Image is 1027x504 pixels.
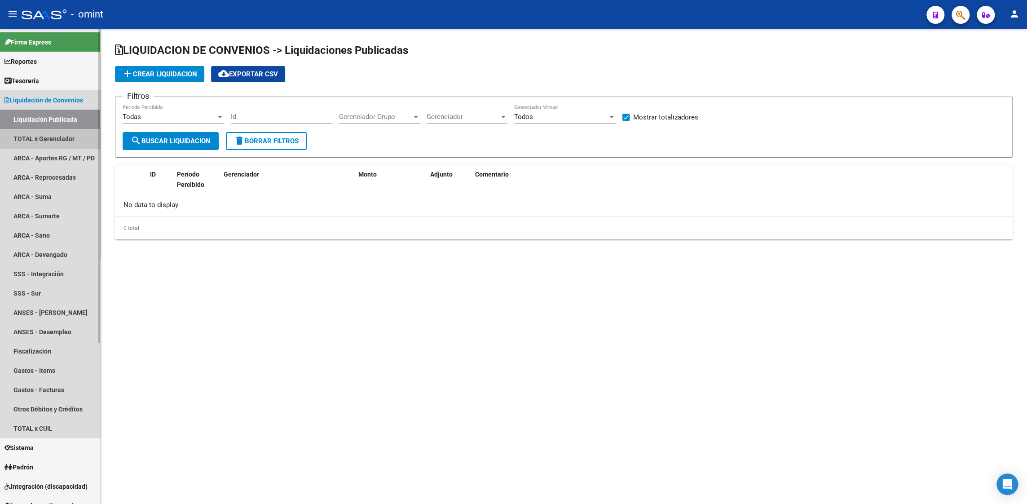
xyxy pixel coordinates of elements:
span: Gerenciador [427,113,499,121]
span: Padrón [4,462,33,472]
span: Gerenciador Grupo [339,113,412,121]
span: Comentario [475,171,509,178]
span: Tesorería [4,76,39,86]
button: Buscar Liquidacion [123,132,219,150]
button: Borrar Filtros [226,132,307,150]
button: Crear Liquidacion [115,66,204,82]
span: LIQUIDACION DE CONVENIOS -> Liquidaciones Publicadas [115,44,408,57]
span: Mostrar totalizadores [633,112,698,123]
button: Exportar CSV [211,66,285,82]
datatable-header-cell: ID [146,165,173,204]
span: Crear Liquidacion [122,70,197,78]
span: Exportar CSV [218,70,278,78]
div: No data to display [115,194,1012,217]
span: Borrar Filtros [234,137,299,145]
mat-icon: menu [7,9,18,19]
datatable-header-cell: Adjunto [427,165,472,204]
span: Todas [123,113,141,121]
span: Todos [514,113,533,121]
span: Integración (discapacidad) [4,482,88,491]
span: Período Percibido [177,171,204,188]
div: 0 total [115,217,1013,239]
mat-icon: cloud_download [218,68,229,79]
div: Open Intercom Messenger [996,473,1018,495]
span: Gerenciador [224,171,259,178]
h3: Filtros [123,90,154,102]
span: Sistema [4,443,34,453]
mat-icon: add [122,68,133,79]
span: Reportes [4,57,37,66]
span: Monto [358,171,377,178]
datatable-header-cell: Período Percibido [173,165,207,204]
datatable-header-cell: Gerenciador [220,165,355,204]
mat-icon: person [1009,9,1020,19]
datatable-header-cell: Comentario [472,165,1012,204]
mat-icon: delete [234,135,245,146]
span: Firma Express [4,37,51,47]
datatable-header-cell: Monto [355,165,427,204]
span: ID [150,171,156,178]
mat-icon: search [131,135,141,146]
span: Liquidación de Convenios [4,95,83,105]
span: Adjunto [430,171,453,178]
span: Buscar Liquidacion [131,137,211,145]
span: - omint [71,4,103,24]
